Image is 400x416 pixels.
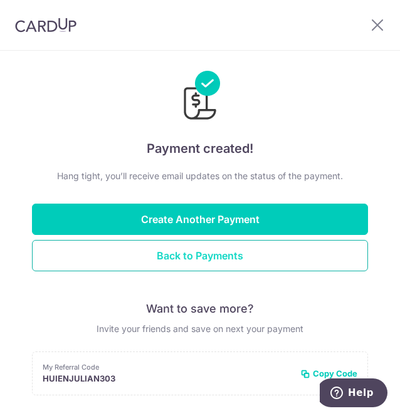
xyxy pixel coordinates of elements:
p: Want to save more? [32,301,368,316]
p: HUIENJULIAN303 [43,372,290,385]
img: Payments [180,71,220,123]
iframe: Opens a widget where you can find more information [320,378,387,410]
p: Invite your friends and save on next your payment [32,321,368,336]
h4: Payment created! [32,138,368,159]
button: Create Another Payment [32,204,368,235]
button: Copy Code [300,367,357,380]
p: Hang tight, you’ll receive email updates on the status of the payment. [32,169,368,184]
p: My Referral Code [43,362,290,372]
button: Back to Payments [32,240,368,271]
img: CardUp [15,18,76,33]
